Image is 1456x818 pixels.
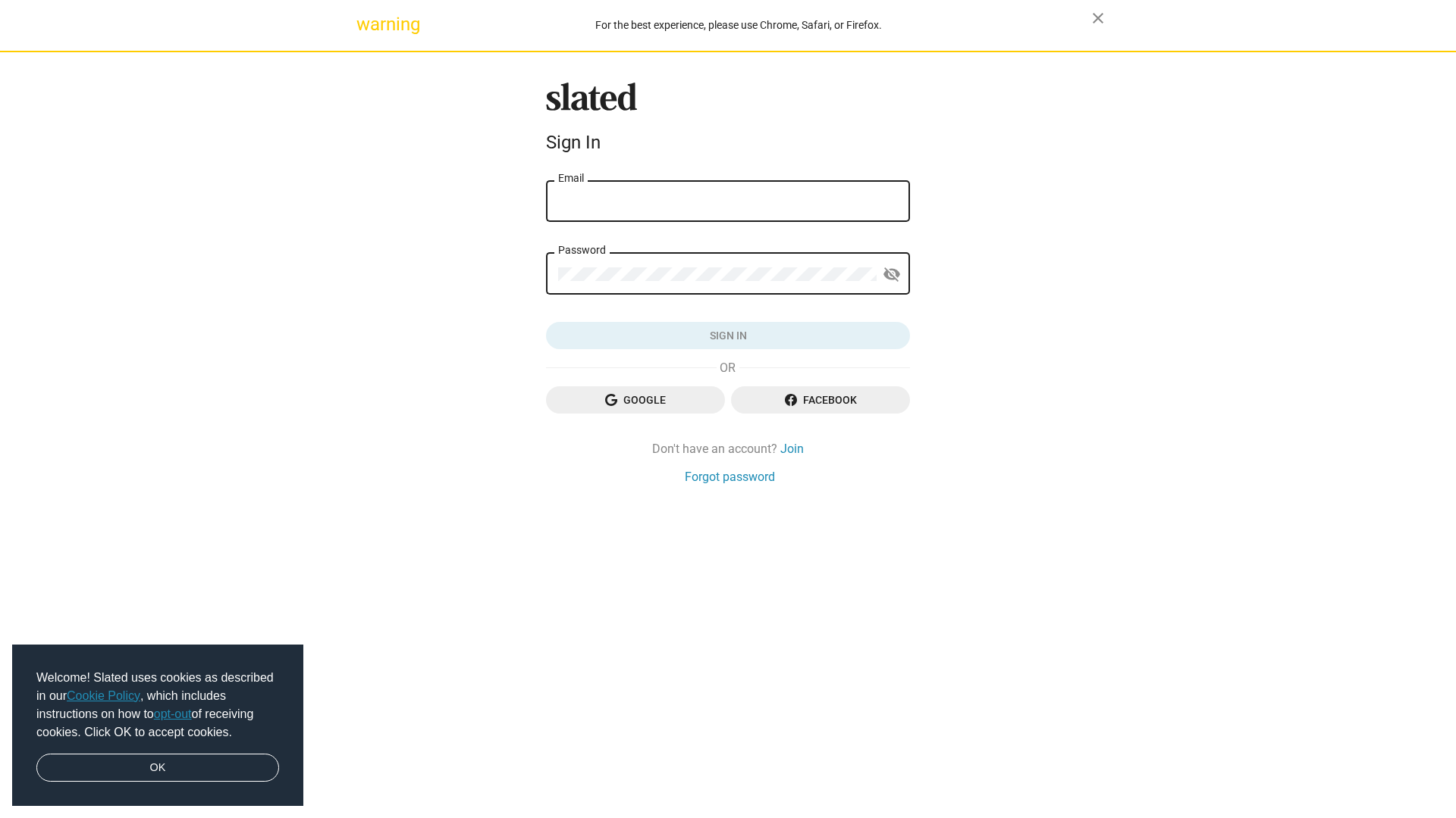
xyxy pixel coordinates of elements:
a: Join [780,441,804,457]
mat-icon: close [1089,9,1107,27]
button: Show password [877,260,907,290]
span: Facebook [743,386,898,414]
div: Don't have an account? [546,441,910,457]
div: Sign In [546,132,910,153]
button: Facebook [731,386,910,414]
a: opt-out [154,707,192,720]
div: cookieconsent [12,645,303,807]
span: Google [558,386,713,414]
mat-icon: warning [356,15,375,33]
div: For the best experience, please use Chrome, Safari, or Firefox. [385,15,1092,36]
a: dismiss cookie message [36,754,279,782]
button: Google [546,386,725,414]
a: Cookie Policy [67,689,140,702]
mat-icon: visibility_off [883,263,901,286]
sl-branding: Sign In [546,83,910,160]
a: Forgot password [685,469,775,485]
span: Welcome! Slated uses cookies as described in our , which includes instructions on how to of recei... [36,669,279,742]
